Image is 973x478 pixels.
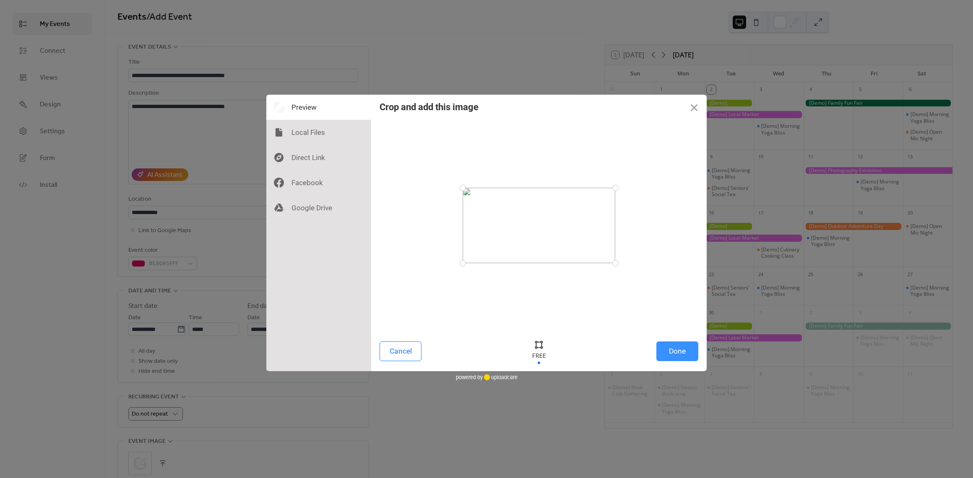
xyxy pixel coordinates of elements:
[483,374,518,380] a: uploadcare
[266,120,371,145] div: Local Files
[380,102,479,112] div: Crop and add this image
[266,195,371,220] div: Google Drive
[266,95,371,120] div: Preview
[682,95,707,120] button: Close
[656,341,698,361] button: Done
[266,170,371,195] div: Facebook
[380,341,421,361] button: Cancel
[266,145,371,170] div: Direct Link
[456,371,518,384] div: powered by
